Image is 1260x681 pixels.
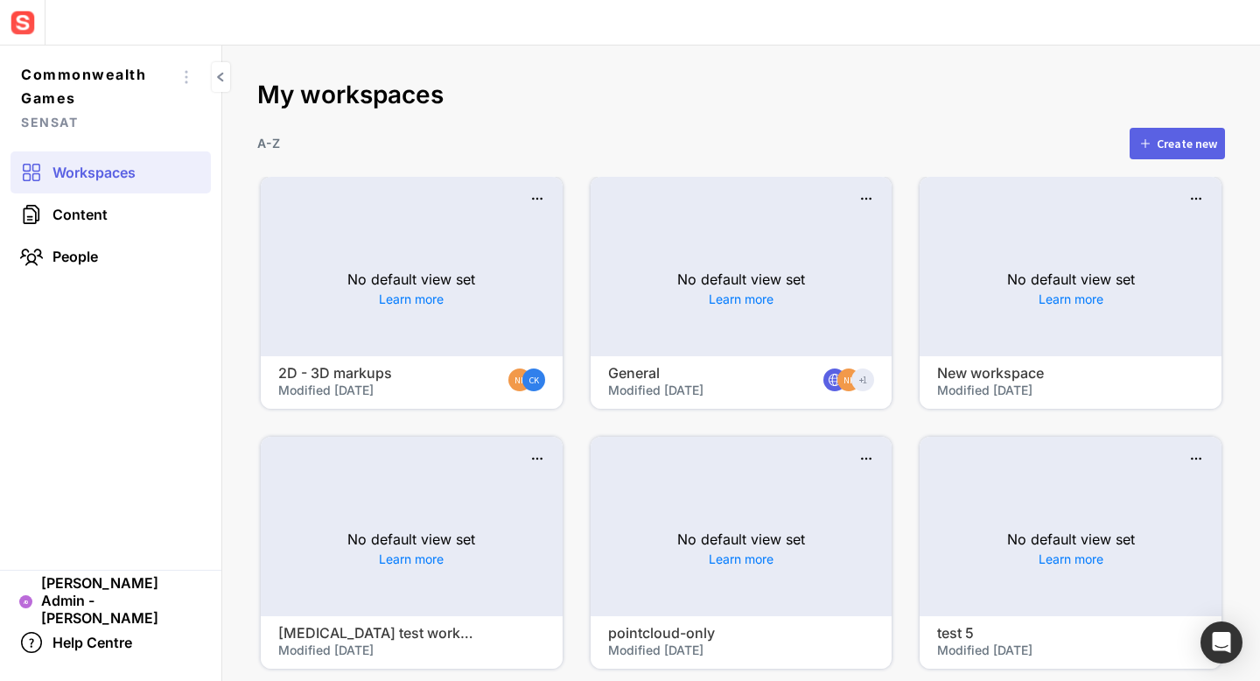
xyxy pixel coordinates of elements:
[278,625,479,642] h4: [MEDICAL_DATA] test workspace
[52,248,98,265] span: People
[1007,529,1135,550] p: No default view set
[1007,269,1135,290] p: No default view set
[851,369,874,391] div: +1
[379,550,444,568] a: Learn more
[10,235,211,277] a: People
[1039,290,1103,308] a: Learn more
[608,625,808,642] h4: pointcloud-only
[514,374,526,385] text: NK
[827,372,843,388] img: globe.svg
[379,290,444,308] a: Learn more
[937,625,1137,642] h4: test 5
[10,621,211,663] a: Help Centre
[1200,621,1242,663] div: Open Intercom Messenger
[10,193,211,235] a: Content
[677,269,805,290] p: No default view set
[10,151,211,193] a: Workspaces
[278,642,374,657] span: Modified [DATE]
[347,269,475,290] p: No default view set
[21,110,172,134] span: Sensat
[41,574,202,627] span: [PERSON_NAME] Admin - [PERSON_NAME]
[709,290,773,308] a: Learn more
[257,81,1225,110] h2: My workspaces
[608,383,703,397] span: Modified [DATE]
[21,63,172,110] span: Commonwealth Games
[1130,128,1225,159] button: Create new
[52,206,108,223] span: Content
[528,374,539,385] text: CK
[278,383,374,397] span: Modified [DATE]
[278,365,479,382] h4: 2D - 3D markups
[23,599,29,606] text: AD
[937,383,1032,397] span: Modified [DATE]
[709,550,773,568] a: Learn more
[1157,137,1217,150] div: Create new
[677,529,805,550] p: No default view set
[7,7,38,39] img: sensat
[843,374,856,385] text: NK
[937,365,1137,382] h4: New workspace
[1039,550,1103,568] a: Learn more
[608,365,808,382] h4: General
[608,642,703,657] span: Modified [DATE]
[937,642,1032,657] span: Modified [DATE]
[52,634,132,651] span: Help Centre
[52,164,136,181] span: Workspaces
[347,529,475,550] p: No default view set
[257,134,280,152] p: A-Z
